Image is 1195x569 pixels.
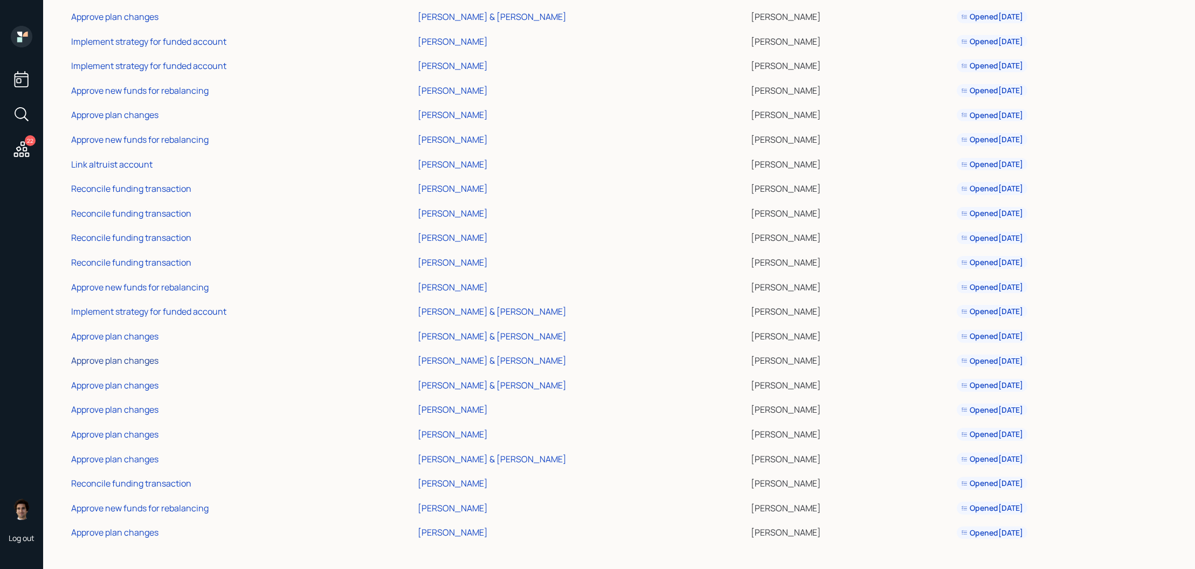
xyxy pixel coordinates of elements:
[749,199,955,224] td: [PERSON_NAME]
[961,36,1023,47] div: Opened [DATE]
[71,207,191,219] div: Reconcile funding transaction
[961,528,1023,538] div: Opened [DATE]
[961,454,1023,464] div: Opened [DATE]
[749,347,955,372] td: [PERSON_NAME]
[418,232,488,244] div: [PERSON_NAME]
[961,60,1023,71] div: Opened [DATE]
[71,36,226,47] div: Implement strategy for funded account
[418,85,488,96] div: [PERSON_NAME]
[749,519,955,544] td: [PERSON_NAME]
[418,502,488,514] div: [PERSON_NAME]
[749,273,955,298] td: [PERSON_NAME]
[418,11,567,23] div: [PERSON_NAME] & [PERSON_NAME]
[71,306,226,317] div: Implement strategy for funded account
[25,135,36,146] div: 22
[961,429,1023,440] div: Opened [DATE]
[71,256,191,268] div: Reconcile funding transaction
[961,405,1023,415] div: Opened [DATE]
[71,134,209,145] div: Approve new funds for rebalancing
[71,477,191,489] div: Reconcile funding transaction
[961,282,1023,293] div: Opened [DATE]
[749,445,955,470] td: [PERSON_NAME]
[749,27,955,52] td: [PERSON_NAME]
[749,150,955,175] td: [PERSON_NAME]
[418,207,488,219] div: [PERSON_NAME]
[749,494,955,519] td: [PERSON_NAME]
[749,322,955,347] td: [PERSON_NAME]
[418,453,567,465] div: [PERSON_NAME] & [PERSON_NAME]
[961,478,1023,489] div: Opened [DATE]
[961,159,1023,170] div: Opened [DATE]
[71,404,158,415] div: Approve plan changes
[71,183,191,195] div: Reconcile funding transaction
[418,134,488,145] div: [PERSON_NAME]
[418,355,567,366] div: [PERSON_NAME] & [PERSON_NAME]
[961,306,1023,317] div: Opened [DATE]
[961,208,1023,219] div: Opened [DATE]
[71,281,209,293] div: Approve new funds for rebalancing
[71,232,191,244] div: Reconcile funding transaction
[749,3,955,27] td: [PERSON_NAME]
[71,158,153,170] div: Link altruist account
[418,306,567,317] div: [PERSON_NAME] & [PERSON_NAME]
[961,233,1023,244] div: Opened [DATE]
[961,331,1023,342] div: Opened [DATE]
[71,428,158,440] div: Approve plan changes
[749,224,955,249] td: [PERSON_NAME]
[961,110,1023,121] div: Opened [DATE]
[71,11,158,23] div: Approve plan changes
[71,109,158,121] div: Approve plan changes
[418,379,567,391] div: [PERSON_NAME] & [PERSON_NAME]
[418,477,488,489] div: [PERSON_NAME]
[418,183,488,195] div: [PERSON_NAME]
[71,526,158,538] div: Approve plan changes
[71,60,226,72] div: Implement strategy for funded account
[961,503,1023,514] div: Opened [DATE]
[71,85,209,96] div: Approve new funds for rebalancing
[418,428,488,440] div: [PERSON_NAME]
[71,453,158,465] div: Approve plan changes
[749,420,955,445] td: [PERSON_NAME]
[749,175,955,199] td: [PERSON_NAME]
[418,330,567,342] div: [PERSON_NAME] & [PERSON_NAME]
[749,126,955,150] td: [PERSON_NAME]
[71,330,158,342] div: Approve plan changes
[961,183,1023,194] div: Opened [DATE]
[961,257,1023,268] div: Opened [DATE]
[418,281,488,293] div: [PERSON_NAME]
[961,134,1023,145] div: Opened [DATE]
[749,77,955,101] td: [PERSON_NAME]
[418,404,488,415] div: [PERSON_NAME]
[418,36,488,47] div: [PERSON_NAME]
[961,85,1023,96] div: Opened [DATE]
[418,526,488,538] div: [PERSON_NAME]
[749,52,955,77] td: [PERSON_NAME]
[71,355,158,366] div: Approve plan changes
[961,380,1023,391] div: Opened [DATE]
[71,502,209,514] div: Approve new funds for rebalancing
[418,158,488,170] div: [PERSON_NAME]
[961,11,1023,22] div: Opened [DATE]
[961,356,1023,366] div: Opened [DATE]
[749,396,955,421] td: [PERSON_NAME]
[71,379,158,391] div: Approve plan changes
[418,256,488,268] div: [PERSON_NAME]
[11,498,32,520] img: harrison-schaefer-headshot-2.png
[749,101,955,126] td: [PERSON_NAME]
[749,371,955,396] td: [PERSON_NAME]
[418,60,488,72] div: [PERSON_NAME]
[418,109,488,121] div: [PERSON_NAME]
[749,469,955,494] td: [PERSON_NAME]
[749,248,955,273] td: [PERSON_NAME]
[9,533,34,543] div: Log out
[749,297,955,322] td: [PERSON_NAME]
